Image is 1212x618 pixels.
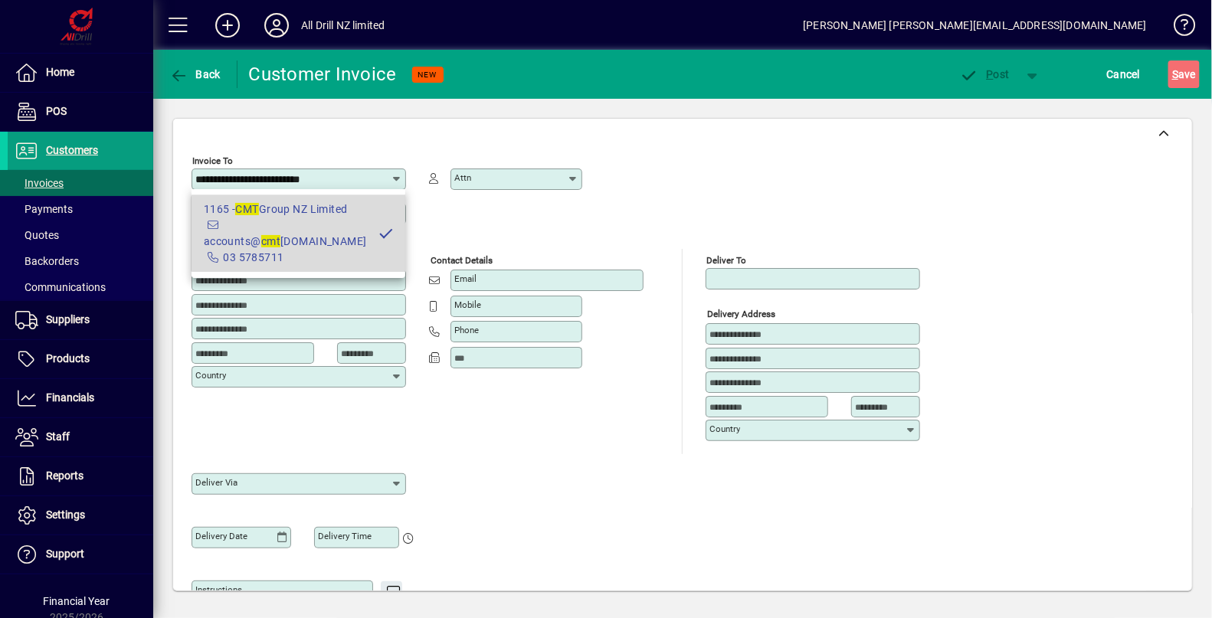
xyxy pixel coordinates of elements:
a: Home [8,54,153,92]
button: Post [952,60,1017,88]
span: Communications [15,281,106,293]
span: Support [46,548,84,560]
span: P [987,68,994,80]
span: NEW [418,70,437,80]
button: Back [165,60,224,88]
span: POS [46,105,67,117]
a: Settings [8,496,153,535]
button: Profile [252,11,301,39]
a: Financials [8,379,153,417]
a: Support [8,535,153,574]
span: Invoices [15,177,64,189]
button: Save [1168,60,1200,88]
a: Staff [8,418,153,456]
a: Knowledge Base [1162,3,1193,53]
mat-label: Instructions [195,584,242,595]
a: POS [8,93,153,131]
div: [PERSON_NAME] [PERSON_NAME][EMAIL_ADDRESS][DOMAIN_NAME] [803,13,1147,38]
span: Reports [46,469,84,482]
button: Add [203,11,252,39]
mat-label: Country [709,423,740,434]
span: Quotes [15,229,59,241]
span: S [1172,68,1178,80]
div: Customer Invoice [249,62,397,87]
mat-label: Phone [454,325,479,335]
mat-label: Deliver To [706,255,746,266]
mat-label: Delivery date [195,531,247,541]
mat-label: Country [195,370,226,381]
mat-label: Invoice To [192,155,233,166]
span: Back [169,68,221,80]
a: Communications [8,274,153,300]
mat-label: Attn [454,172,471,183]
a: Payments [8,196,153,222]
span: ave [1172,62,1196,87]
button: Copy to Delivery address [385,244,410,268]
span: Customers [46,144,98,156]
a: Products [8,340,153,378]
span: Settings [46,508,85,521]
span: Financials [46,391,94,404]
span: Cancel [1107,62,1141,87]
span: Financial Year [44,595,110,607]
span: ost [960,68,1010,80]
span: Products [46,352,90,365]
mat-label: Delivery time [318,531,372,541]
button: Cancel [1103,60,1145,88]
mat-label: Email [454,273,477,284]
span: Payments [15,203,73,215]
span: Staff [46,430,70,443]
a: Reports [8,457,153,495]
a: Quotes [8,222,153,248]
span: Backorders [15,255,79,267]
a: Suppliers [8,301,153,339]
mat-label: Mobile [454,299,481,310]
span: Suppliers [46,313,90,325]
div: All Drill NZ limited [301,13,385,38]
a: Backorders [8,248,153,274]
app-page-header-button: Back [153,60,237,88]
span: Home [46,66,74,78]
a: Invoices [8,170,153,196]
mat-label: Deliver via [195,477,237,488]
